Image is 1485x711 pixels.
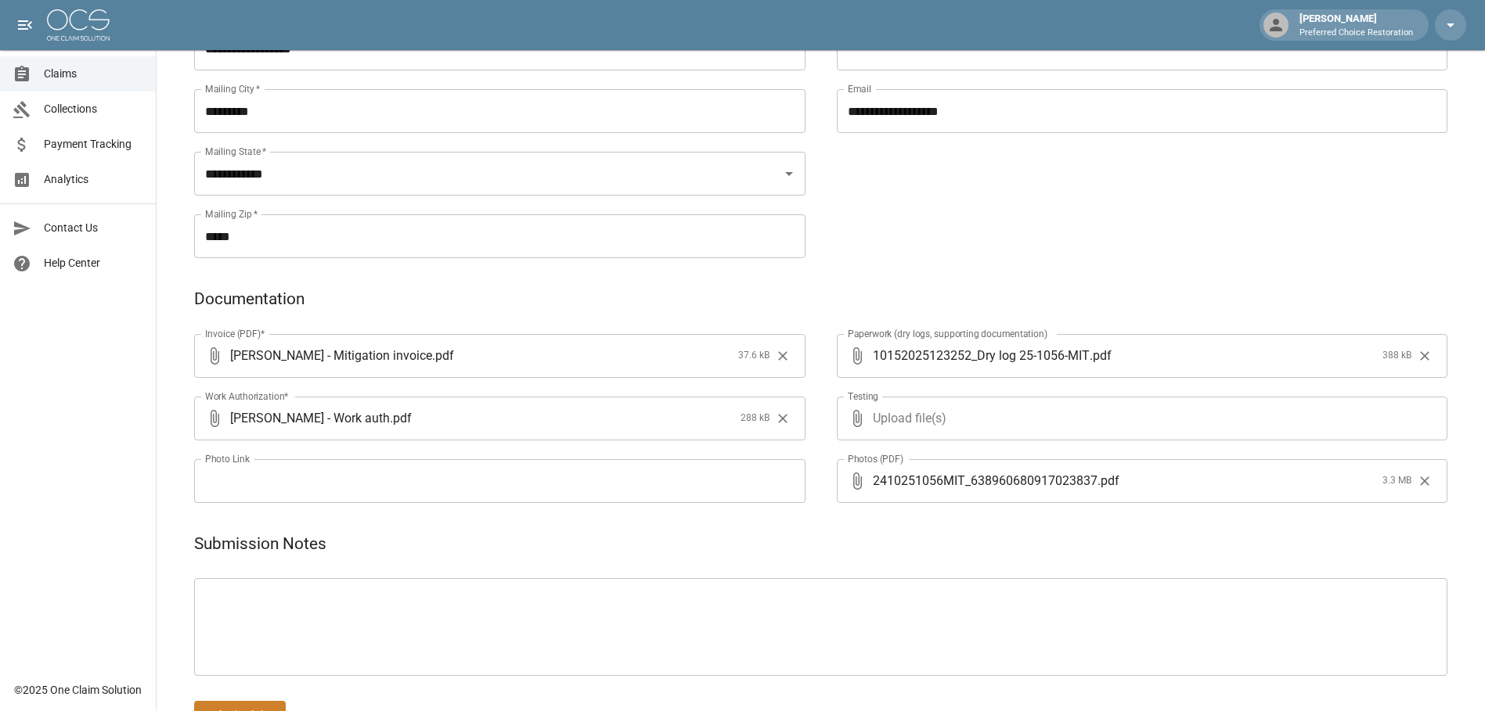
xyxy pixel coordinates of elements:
button: Clear [771,344,795,368]
label: Mailing Zip [205,207,258,221]
span: 37.6 kB [738,348,770,364]
label: Photos (PDF) [848,452,903,465]
label: Paperwork (dry logs, supporting documentation) [848,327,1047,340]
span: Claims [44,66,143,82]
span: 288 kB [741,411,770,426]
span: Collections [44,101,143,117]
span: 388 kB [1382,348,1411,364]
p: Preferred Choice Restoration [1299,27,1413,40]
button: Clear [1413,469,1436,493]
span: [PERSON_NAME] - Mitigation invoice [230,347,432,364]
span: 2410251056MIT_638960680917023837 [873,472,1098,490]
span: . pdf [1090,347,1112,364]
span: . pdf [390,409,412,427]
span: 10152025123252_Dry log 25-1056-MIT [873,347,1090,364]
span: 3.3 MB [1382,473,1411,489]
label: Email [848,82,871,95]
span: Upload file(s) [873,397,1406,440]
span: . pdf [1098,472,1119,490]
label: Mailing City [205,82,261,95]
button: Clear [1413,344,1436,368]
span: Analytics [44,171,143,188]
span: [PERSON_NAME] - Work auth [230,409,390,427]
label: Mailing State [205,145,266,158]
div: © 2025 One Claim Solution [14,682,142,698]
img: ocs-logo-white-transparent.png [47,9,110,41]
div: [PERSON_NAME] [1293,11,1419,39]
button: open drawer [9,9,41,41]
button: Open [778,163,800,185]
span: Contact Us [44,220,143,236]
span: Help Center [44,255,143,271]
label: Work Authorization* [205,390,289,403]
span: . pdf [432,347,454,364]
button: Clear [771,407,795,430]
label: Testing [848,390,878,403]
label: Invoice (PDF)* [205,327,265,340]
label: Photo Link [205,452,250,465]
span: Payment Tracking [44,136,143,153]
